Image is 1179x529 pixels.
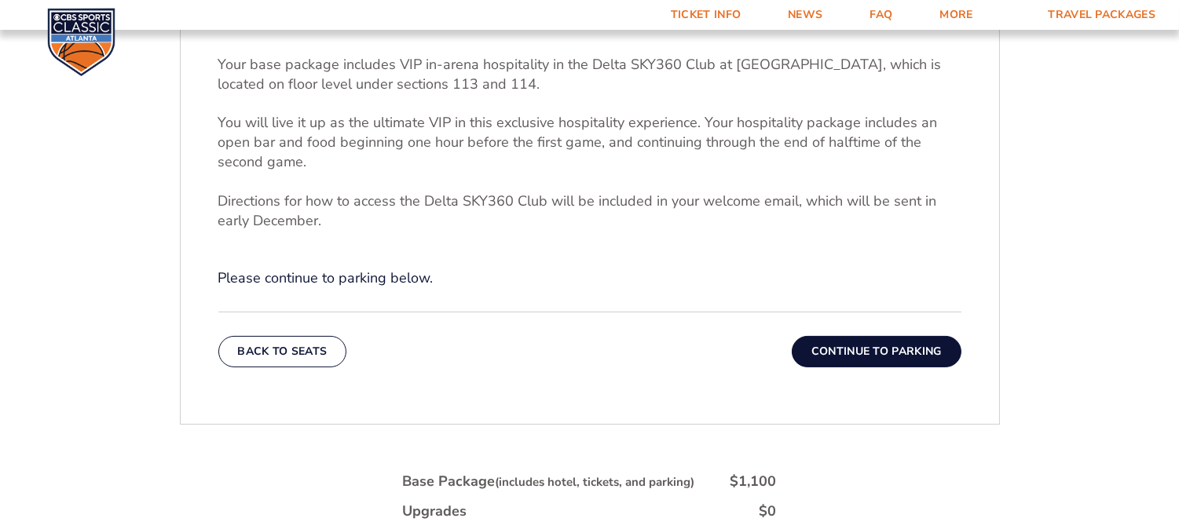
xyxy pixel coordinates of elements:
[218,336,347,367] button: Back To Seats
[403,502,467,521] div: Upgrades
[218,192,961,231] p: Directions for how to access the Delta SKY360 Club will be included in your welcome email, which ...
[730,472,777,491] div: $1,100
[496,474,695,490] small: (includes hotel, tickets, and parking)
[403,472,695,491] div: Base Package
[47,8,115,76] img: CBS Sports Classic
[760,502,777,521] div: $0
[218,113,961,173] p: You will live it up as the ultimate VIP in this exclusive hospitality experience. Your hospitalit...
[218,268,961,288] p: Please continue to parking below.
[792,336,961,367] button: Continue To Parking
[218,55,961,94] p: Your base package includes VIP in-arena hospitality in the Delta SKY360 Club at [GEOGRAPHIC_DATA]...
